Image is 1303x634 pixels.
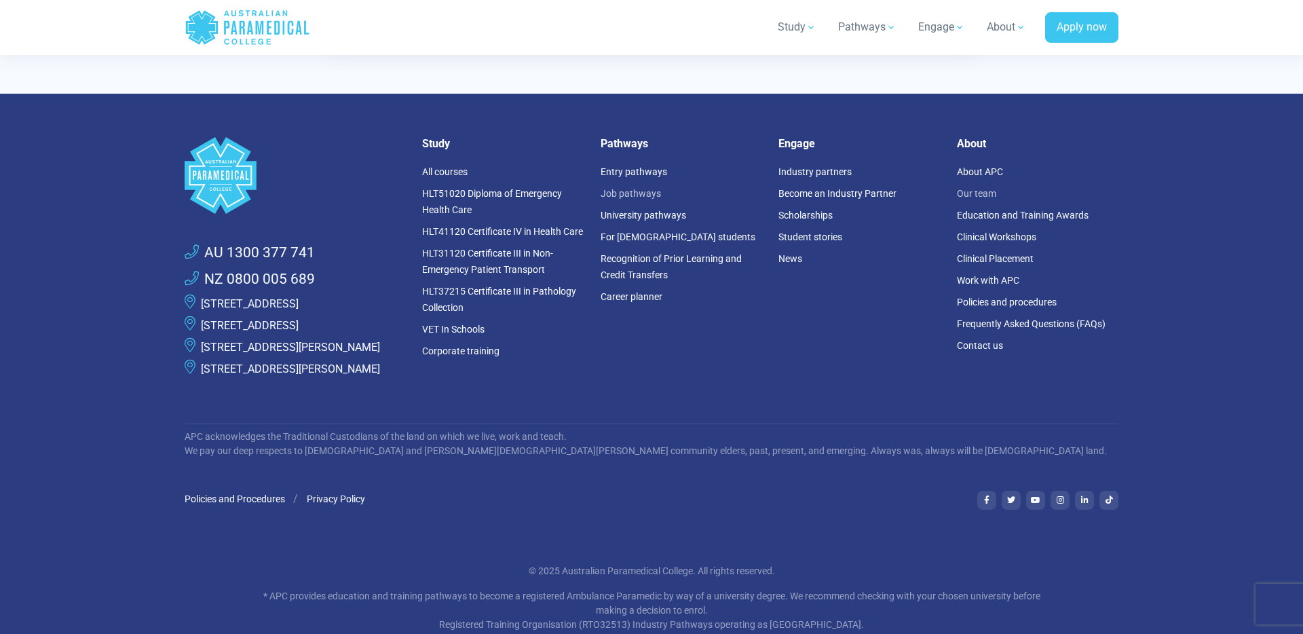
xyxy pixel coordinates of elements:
[957,166,1003,177] a: About APC
[957,188,996,199] a: Our team
[601,253,742,280] a: Recognition of Prior Learning and Credit Transfers
[185,242,315,264] a: AU 1300 377 741
[307,493,365,504] a: Privacy Policy
[957,275,1019,286] a: Work with APC
[201,362,380,375] a: [STREET_ADDRESS][PERSON_NAME]
[422,346,499,356] a: Corporate training
[957,297,1057,307] a: Policies and procedures
[422,324,485,335] a: VET In Schools
[185,430,1118,458] p: APC acknowledges the Traditional Custodians of the land on which we live, work and teach. We pay ...
[957,231,1036,242] a: Clinical Workshops
[422,137,584,150] h5: Study
[957,253,1034,264] a: Clinical Placement
[778,231,842,242] a: Student stories
[254,589,1049,632] p: * APC provides education and training pathways to become a registered Ambulance Paramedic by way ...
[778,188,896,199] a: Become an Industry Partner
[185,137,406,214] a: Space
[778,137,941,150] h5: Engage
[422,188,562,215] a: HLT51020 Diploma of Emergency Health Care
[979,8,1034,46] a: About
[957,318,1106,329] a: Frequently Asked Questions (FAQs)
[770,8,825,46] a: Study
[778,210,833,221] a: Scholarships
[778,166,852,177] a: Industry partners
[957,137,1119,150] h5: About
[201,341,380,354] a: [STREET_ADDRESS][PERSON_NAME]
[957,210,1089,221] a: Education and Training Awards
[957,340,1003,351] a: Contact us
[830,8,905,46] a: Pathways
[778,253,802,264] a: News
[601,166,667,177] a: Entry pathways
[185,269,315,291] a: NZ 0800 005 689
[185,5,310,50] a: Australian Paramedical College
[254,564,1049,578] p: © 2025 Australian Paramedical College. All rights reserved.
[910,8,973,46] a: Engage
[601,137,763,150] h5: Pathways
[1045,12,1118,43] a: Apply now
[601,291,662,302] a: Career planner
[185,493,285,504] a: Policies and Procedures
[601,210,686,221] a: University pathways
[601,231,755,242] a: For [DEMOGRAPHIC_DATA] students
[201,319,299,332] a: [STREET_ADDRESS]
[422,226,583,237] a: HLT41120 Certificate IV in Health Care
[601,188,661,199] a: Job pathways
[201,297,299,310] a: [STREET_ADDRESS]
[422,248,553,275] a: HLT31120 Certificate III in Non-Emergency Patient Transport
[422,286,576,313] a: HLT37215 Certificate III in Pathology Collection
[422,166,468,177] a: All courses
